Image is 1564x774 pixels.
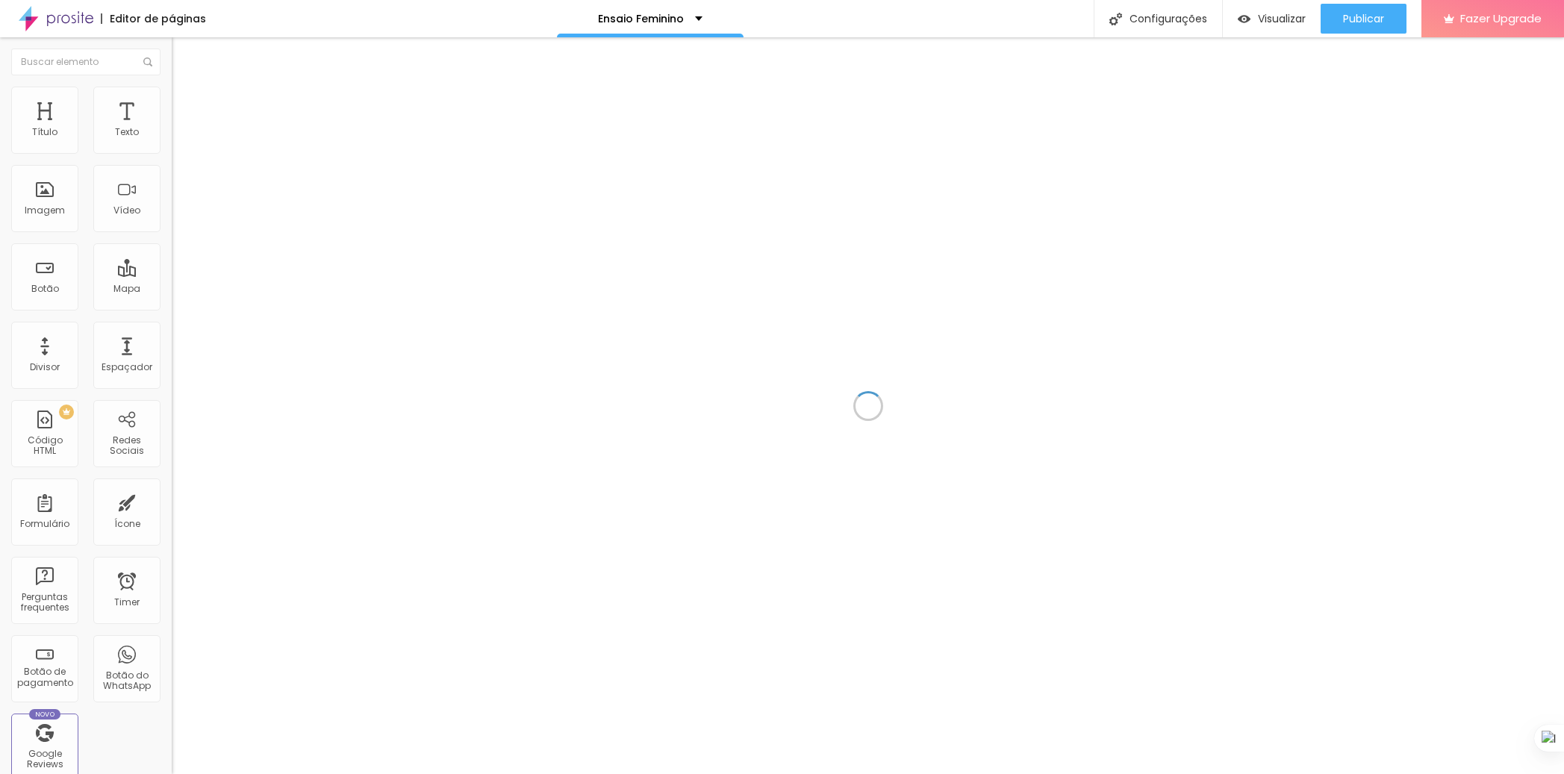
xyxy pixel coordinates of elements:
div: Botão do WhatsApp [97,670,156,692]
img: view-1.svg [1238,13,1250,25]
button: Visualizar [1223,4,1321,34]
img: Icone [1109,13,1122,25]
div: Botão [31,284,59,294]
div: Redes Sociais [97,435,156,457]
div: Texto [115,127,139,137]
div: Novo [29,709,61,720]
div: Perguntas frequentes [15,592,74,614]
div: Mapa [113,284,140,294]
div: Título [32,127,57,137]
div: Imagem [25,205,65,216]
div: Espaçador [102,362,152,372]
div: Vídeo [113,205,140,216]
button: Publicar [1321,4,1406,34]
img: Icone [143,57,152,66]
div: Editor de páginas [101,13,206,24]
div: Botão de pagamento [15,667,74,688]
div: Timer [114,597,140,608]
div: Ícone [114,519,140,529]
div: Código HTML [15,435,74,457]
input: Buscar elemento [11,49,161,75]
div: Formulário [20,519,69,529]
div: Divisor [30,362,60,372]
span: Visualizar [1258,13,1306,25]
p: Ensaio Feminino [598,13,684,24]
span: Publicar [1343,13,1384,25]
div: Google Reviews [15,749,74,770]
span: Fazer Upgrade [1460,12,1542,25]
